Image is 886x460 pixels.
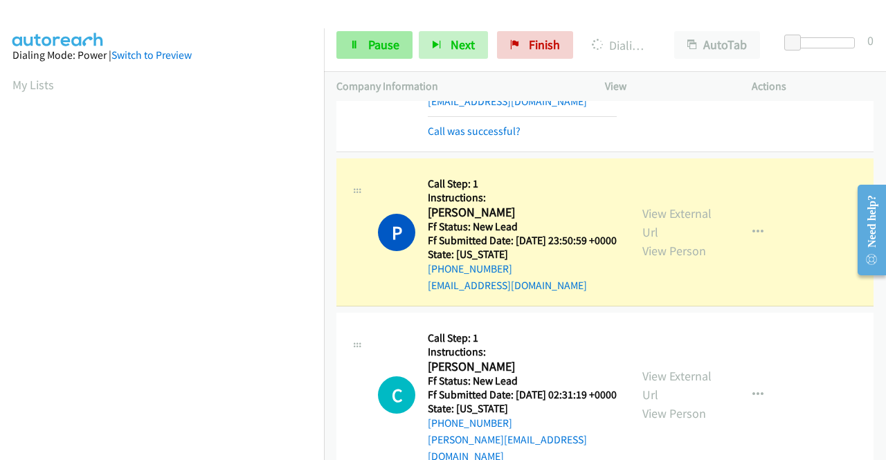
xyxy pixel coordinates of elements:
[111,48,192,62] a: Switch to Preview
[497,31,573,59] a: Finish
[428,374,617,388] h5: Ff Status: New Lead
[428,402,617,416] h5: State: [US_STATE]
[428,248,617,261] h5: State: [US_STATE]
[428,125,521,138] a: Call was successful?
[428,205,613,221] h2: [PERSON_NAME]
[428,262,512,275] a: [PHONE_NUMBER]
[12,77,54,93] a: My Lists
[592,36,649,55] p: Dialing [PERSON_NAME]
[378,376,415,414] h1: C
[847,175,886,285] iframe: Resource Center
[368,37,399,53] span: Pause
[428,177,617,191] h5: Call Step: 1
[529,37,560,53] span: Finish
[428,220,617,234] h5: Ff Status: New Lead
[378,376,415,414] div: The call is yet to be attempted
[428,345,617,359] h5: Instructions:
[867,31,874,50] div: 0
[428,279,587,292] a: [EMAIL_ADDRESS][DOMAIN_NAME]
[12,47,311,64] div: Dialing Mode: Power |
[428,331,617,345] h5: Call Step: 1
[336,78,580,95] p: Company Information
[428,191,617,205] h5: Instructions:
[336,31,413,59] a: Pause
[642,205,712,240] a: View External Url
[451,37,475,53] span: Next
[752,78,874,95] p: Actions
[419,31,488,59] button: Next
[642,243,706,259] a: View Person
[605,78,727,95] p: View
[674,31,760,59] button: AutoTab
[428,359,617,375] h2: [PERSON_NAME]
[428,388,617,402] h5: Ff Submitted Date: [DATE] 02:31:19 +0000
[428,95,587,108] a: [EMAIL_ADDRESS][DOMAIN_NAME]
[428,416,512,430] a: [PHONE_NUMBER]
[642,405,706,421] a: View Person
[378,214,415,251] h1: P
[642,368,712,403] a: View External Url
[428,234,617,248] h5: Ff Submitted Date: [DATE] 23:50:59 +0000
